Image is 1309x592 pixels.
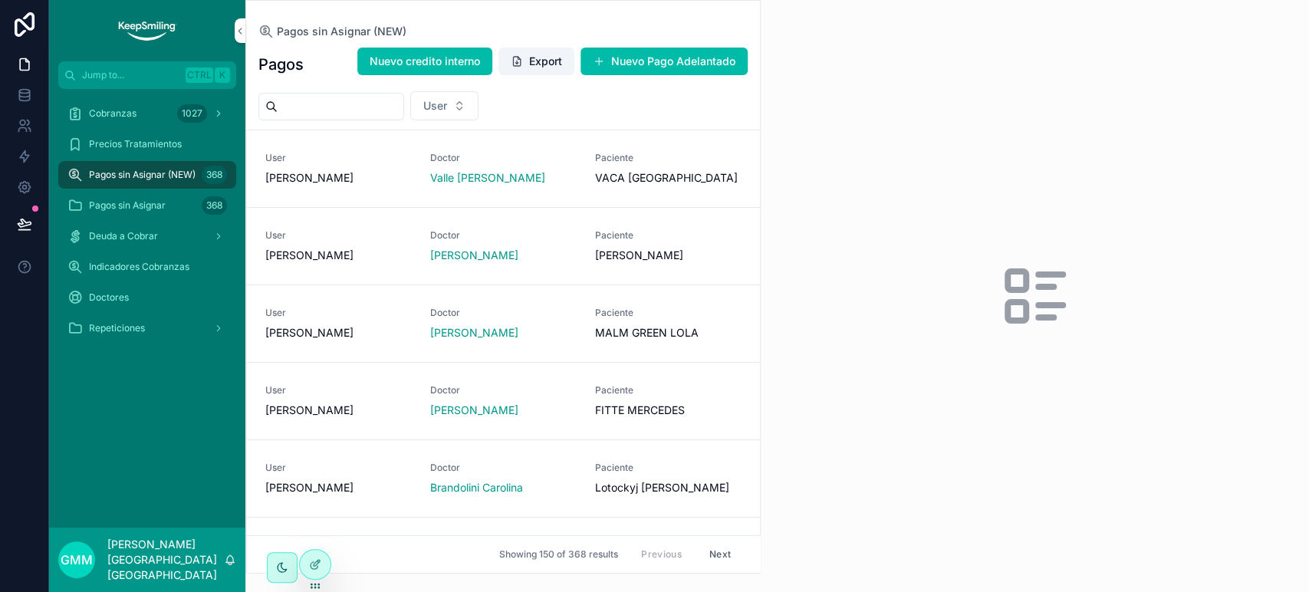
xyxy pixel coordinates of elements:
[258,24,406,39] a: Pagos sin Asignar (NEW)
[89,261,189,273] span: Indicadores Cobranzas
[247,363,760,440] a: User[PERSON_NAME]Doctor[PERSON_NAME]PacienteFITTE MERCEDES
[58,253,236,281] a: Indicadores Cobranzas
[430,229,577,242] span: Doctor
[265,384,412,396] span: User
[58,130,236,158] a: Precios Tratamientos
[430,170,545,186] a: Valle [PERSON_NAME]
[58,314,236,342] a: Repeticiones
[58,161,236,189] a: Pagos sin Asignar (NEW)368
[61,551,93,569] span: GMM
[265,170,354,186] span: [PERSON_NAME]
[595,480,742,495] span: Lotockyj [PERSON_NAME]
[58,284,236,311] a: Doctores
[82,69,179,81] span: Jump to...
[430,480,523,495] a: Brandolini Carolina
[595,384,742,396] span: Paciente
[265,403,354,418] span: [PERSON_NAME]
[247,285,760,363] a: User[PERSON_NAME]Doctor[PERSON_NAME]PacienteMALM GREEN LOLA
[58,222,236,250] a: Deuda a Cobrar
[595,403,742,418] span: FITTE MERCEDES
[595,248,742,263] span: [PERSON_NAME]
[430,384,577,396] span: Doctor
[49,89,245,362] div: scrollable content
[89,291,129,304] span: Doctores
[265,248,354,263] span: [PERSON_NAME]
[277,24,406,39] span: Pagos sin Asignar (NEW)
[265,462,412,474] span: User
[595,229,742,242] span: Paciente
[89,138,182,150] span: Precios Tratamientos
[498,48,574,75] button: Export
[595,170,742,186] span: VACA [GEOGRAPHIC_DATA]
[580,48,748,75] button: Nuevo Pago Adelantado
[265,307,412,319] span: User
[247,440,760,518] a: User[PERSON_NAME]DoctorBrandolini CarolinaPacienteLotockyj [PERSON_NAME]
[410,91,479,120] button: Select Button
[89,230,158,242] span: Deuda a Cobrar
[265,229,412,242] span: User
[247,130,760,208] a: User[PERSON_NAME]DoctorValle [PERSON_NAME]PacienteVACA [GEOGRAPHIC_DATA]
[202,196,227,215] div: 368
[89,199,166,212] span: Pagos sin Asignar
[58,61,236,89] button: Jump to...CtrlK
[186,67,213,83] span: Ctrl
[357,48,492,75] button: Nuevo credito interno
[430,307,577,319] span: Doctor
[216,69,229,81] span: K
[58,100,236,127] a: Cobranzas1027
[699,542,742,566] button: Next
[258,54,304,75] h1: Pagos
[89,107,136,120] span: Cobranzas
[265,325,354,340] span: [PERSON_NAME]
[595,462,742,474] span: Paciente
[58,192,236,219] a: Pagos sin Asignar368
[202,166,227,184] div: 368
[595,307,742,319] span: Paciente
[595,325,742,340] span: MALM GREEN LOLA
[89,169,196,181] span: Pagos sin Asignar (NEW)
[595,152,742,164] span: Paciente
[430,152,577,164] span: Doctor
[430,248,518,263] a: [PERSON_NAME]
[117,18,177,43] img: App logo
[265,480,354,495] span: [PERSON_NAME]
[499,548,618,561] span: Showing 150 of 368 results
[247,208,760,285] a: User[PERSON_NAME]Doctor[PERSON_NAME]Paciente[PERSON_NAME]
[177,104,207,123] div: 1027
[430,325,518,340] a: [PERSON_NAME]
[430,403,518,418] a: [PERSON_NAME]
[107,537,224,583] p: [PERSON_NAME][GEOGRAPHIC_DATA][GEOGRAPHIC_DATA]
[265,152,412,164] span: User
[430,462,577,474] span: Doctor
[89,322,145,334] span: Repeticiones
[423,98,447,113] span: User
[370,54,480,69] span: Nuevo credito interno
